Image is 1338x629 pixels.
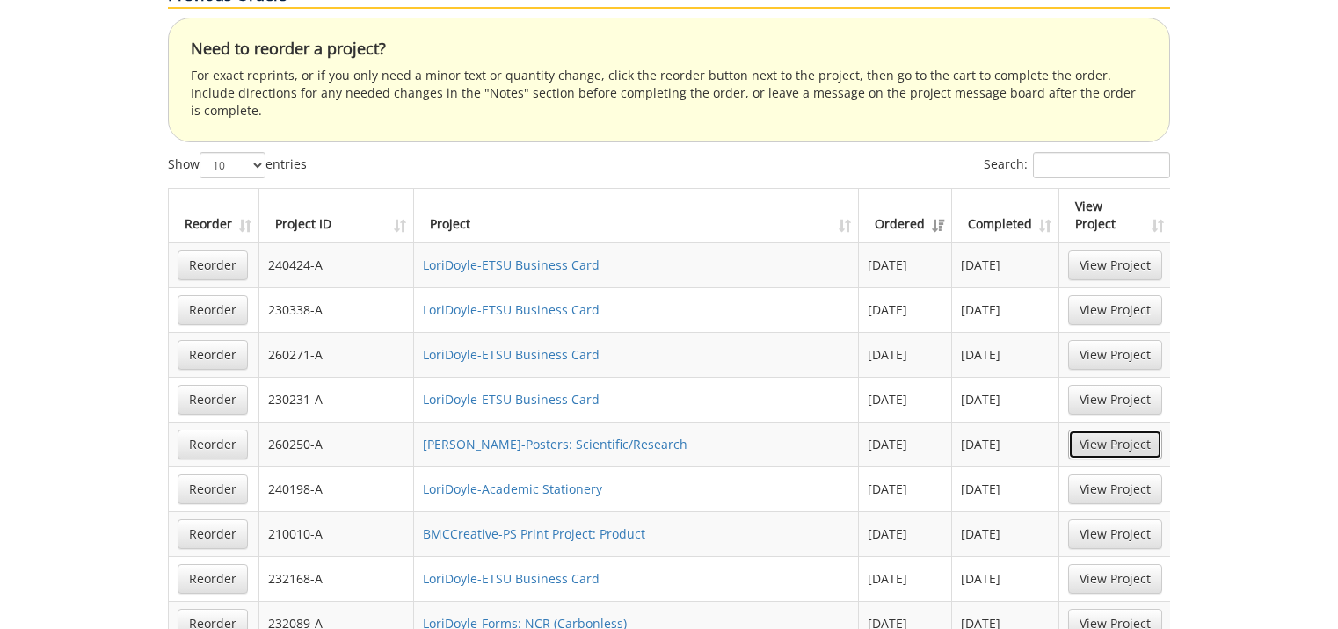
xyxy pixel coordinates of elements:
[1068,519,1162,549] a: View Project
[952,332,1059,377] td: [DATE]
[423,391,600,408] a: LoriDoyle-ETSU Business Card
[423,436,687,452] a: [PERSON_NAME]-Posters: Scientific/Research
[859,466,952,511] td: [DATE]
[859,332,952,377] td: [DATE]
[178,474,248,504] a: Reorder
[191,40,1147,58] h4: Need to reorder a project?
[259,422,414,466] td: 260250-A
[178,295,248,325] a: Reorder
[952,189,1059,242] th: Completed: activate to sort column ascending
[423,346,600,363] a: LoriDoyle-ETSU Business Card
[259,466,414,511] td: 240198-A
[859,556,952,601] td: [DATE]
[200,152,265,178] select: Showentries
[1068,340,1162,370] a: View Project
[859,189,952,242] th: Ordered: activate to sort column ascending
[423,481,602,497] a: LoriDoyle-Academic Stationery
[259,287,414,332] td: 230338-A
[859,422,952,466] td: [DATE]
[859,511,952,556] td: [DATE]
[423,525,645,542] a: BMCCreative-PS Print Project: Product
[178,430,248,459] a: Reorder
[178,519,248,549] a: Reorder
[259,189,414,242] th: Project ID: activate to sort column ascending
[1068,474,1162,504] a: View Project
[1033,152,1170,178] input: Search:
[952,287,1059,332] td: [DATE]
[1059,189,1171,242] th: View Project: activate to sort column ascending
[259,332,414,377] td: 260271-A
[178,250,248,280] a: Reorder
[191,67,1147,119] p: For exact reprints, or if you only need a minor text or quantity change, click the reorder button...
[414,189,859,242] th: Project: activate to sort column ascending
[168,152,307,178] label: Show entries
[859,242,952,287] td: [DATE]
[423,301,600,318] a: LoriDoyle-ETSU Business Card
[859,377,952,422] td: [DATE]
[259,242,414,287] td: 240424-A
[423,257,600,273] a: LoriDoyle-ETSU Business Card
[1068,250,1162,280] a: View Project
[259,377,414,422] td: 230231-A
[1068,430,1162,459] a: View Project
[1068,295,1162,325] a: View Project
[952,466,1059,511] td: [DATE]
[952,511,1059,556] td: [DATE]
[952,422,1059,466] td: [DATE]
[259,511,414,556] td: 210010-A
[178,340,248,370] a: Reorder
[952,556,1059,601] td: [DATE]
[169,189,259,242] th: Reorder: activate to sort column ascending
[259,556,414,601] td: 232168-A
[1068,564,1162,594] a: View Project
[952,242,1059,287] td: [DATE]
[859,287,952,332] td: [DATE]
[178,385,248,415] a: Reorder
[1068,385,1162,415] a: View Project
[178,564,248,594] a: Reorder
[984,152,1170,178] label: Search:
[952,377,1059,422] td: [DATE]
[423,570,600,587] a: LoriDoyle-ETSU Business Card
